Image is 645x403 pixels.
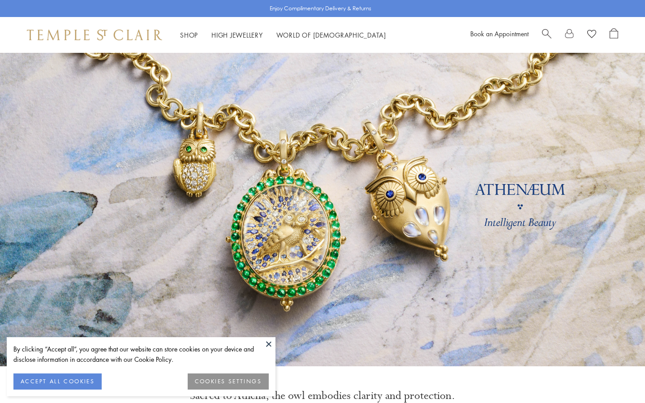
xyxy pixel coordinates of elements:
button: ACCEPT ALL COOKIES [13,373,102,390]
button: COOKIES SETTINGS [188,373,269,390]
div: By clicking “Accept all”, you agree that our website can store cookies on your device and disclos... [13,344,269,364]
a: ShopShop [180,30,198,39]
a: Open Shopping Bag [610,28,618,42]
img: Temple St. Clair [27,30,162,40]
a: World of [DEMOGRAPHIC_DATA]World of [DEMOGRAPHIC_DATA] [276,30,386,39]
nav: Main navigation [180,30,386,41]
a: Book an Appointment [470,29,529,38]
a: High JewelleryHigh Jewellery [211,30,263,39]
p: Enjoy Complimentary Delivery & Returns [270,4,371,13]
a: Search [542,28,551,42]
a: View Wishlist [587,28,596,42]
